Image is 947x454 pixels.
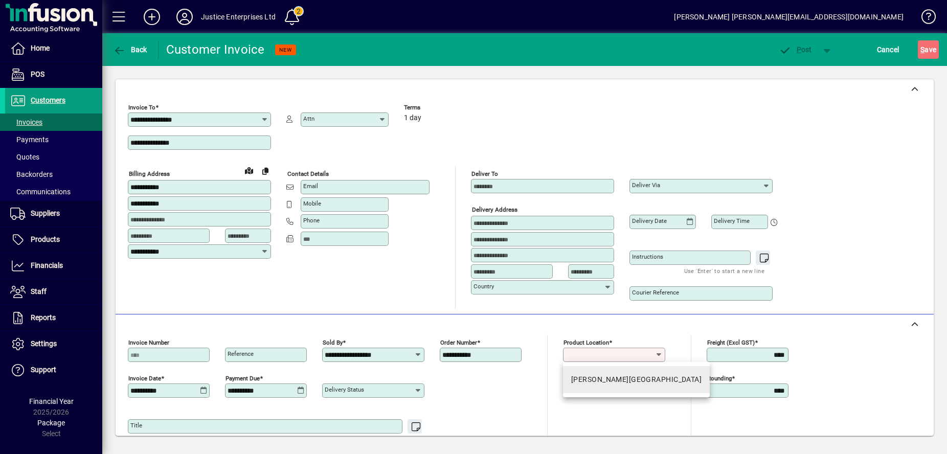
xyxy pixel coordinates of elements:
[440,339,477,346] mat-label: Order number
[5,253,102,279] a: Financials
[128,104,155,111] mat-label: Invoice To
[404,104,465,111] span: Terms
[325,386,364,393] mat-label: Delivery status
[168,8,201,26] button: Profile
[130,422,142,429] mat-label: Title
[31,261,63,269] span: Financials
[5,113,102,131] a: Invoices
[5,331,102,357] a: Settings
[684,265,764,277] mat-hint: Use 'Enter' to start a new line
[110,40,150,59] button: Back
[918,40,939,59] button: Save
[774,40,817,59] button: Post
[5,131,102,148] a: Payments
[632,289,679,296] mat-label: Courier Reference
[5,62,102,87] a: POS
[31,313,56,322] span: Reports
[29,397,74,405] span: Financial Year
[31,44,50,52] span: Home
[201,9,276,25] div: Justice Enterprises Ltd
[228,350,254,357] mat-label: Reference
[5,227,102,253] a: Products
[136,8,168,26] button: Add
[5,148,102,166] a: Quotes
[632,181,660,189] mat-label: Deliver via
[10,135,49,144] span: Payments
[10,153,39,161] span: Quotes
[303,115,314,122] mat-label: Attn
[920,46,925,54] span: S
[31,339,57,348] span: Settings
[571,374,702,385] div: [PERSON_NAME][GEOGRAPHIC_DATA]
[128,375,161,382] mat-label: Invoice date
[874,40,902,59] button: Cancel
[303,217,320,224] mat-label: Phone
[113,46,147,54] span: Back
[37,419,65,427] span: Package
[166,41,265,58] div: Customer Invoice
[674,9,904,25] div: [PERSON_NAME] [PERSON_NAME][EMAIL_ADDRESS][DOMAIN_NAME]
[473,283,494,290] mat-label: Country
[303,183,318,190] mat-label: Email
[31,209,60,217] span: Suppliers
[31,235,60,243] span: Products
[5,357,102,383] a: Support
[226,375,260,382] mat-label: Payment due
[303,200,321,207] mat-label: Mobile
[257,163,274,179] button: Copy to Delivery address
[102,40,159,59] app-page-header-button: Back
[632,253,663,260] mat-label: Instructions
[714,217,750,224] mat-label: Delivery time
[563,366,710,393] mat-option: henderson warehouse
[31,96,65,104] span: Customers
[31,287,47,296] span: Staff
[707,339,755,346] mat-label: Freight (excl GST)
[877,41,899,58] span: Cancel
[914,2,934,35] a: Knowledge Base
[5,201,102,226] a: Suppliers
[5,166,102,183] a: Backorders
[10,188,71,196] span: Communications
[404,114,421,122] span: 1 day
[10,118,42,126] span: Invoices
[323,339,343,346] mat-label: Sold by
[5,36,102,61] a: Home
[31,366,56,374] span: Support
[336,434,416,445] mat-hint: Use 'Enter' to start a new line
[632,217,667,224] mat-label: Delivery date
[5,183,102,200] a: Communications
[5,279,102,305] a: Staff
[471,170,498,177] mat-label: Deliver To
[10,170,53,178] span: Backorders
[241,162,257,178] a: View on map
[707,375,732,382] mat-label: Rounding
[563,339,609,346] mat-label: Product location
[920,41,936,58] span: ave
[128,339,169,346] mat-label: Invoice number
[779,46,812,54] span: ost
[31,70,44,78] span: POS
[279,47,292,53] span: NEW
[797,46,801,54] span: P
[5,305,102,331] a: Reports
